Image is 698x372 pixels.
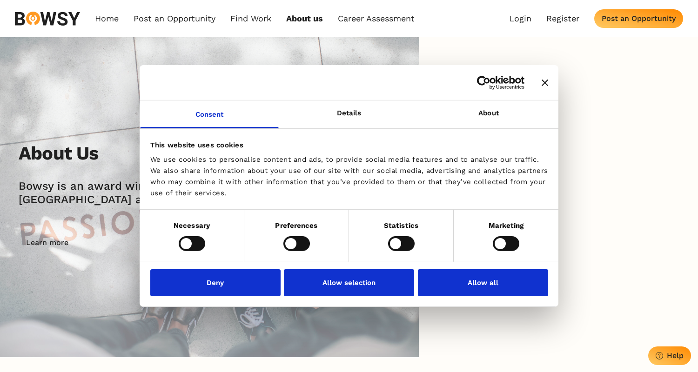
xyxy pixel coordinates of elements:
button: Allow all [418,269,548,296]
a: Career Assessment [338,13,415,24]
button: Allow selection [284,269,414,296]
button: Post an Opportunity [594,9,683,28]
a: Home [95,13,119,24]
a: Consent [140,100,279,128]
button: Learn more [19,233,76,252]
strong: Marketing [489,221,524,230]
h2: About Us [19,142,99,165]
button: Close banner [542,79,548,86]
strong: Preferences [275,221,317,230]
a: Login [509,13,531,24]
strong: Statistics [384,221,418,230]
a: Details [279,100,419,128]
a: Register [546,13,579,24]
div: This website uses cookies [150,139,548,150]
strong: Necessary [174,221,210,230]
a: About [419,100,558,128]
div: Help [667,351,684,360]
button: Deny [150,269,281,296]
h2: Bowsy is an award winning Irish tech start-up that is expanding into the [GEOGRAPHIC_DATA] and th... [19,179,458,206]
div: Post an Opportunity [602,14,676,23]
button: Help [648,346,691,365]
img: svg%3e [15,12,80,26]
div: We use cookies to personalise content and ads, to provide social media features and to analyse ou... [150,154,548,199]
div: Learn more [26,238,68,247]
a: Usercentrics Cookiebot - opens in a new window [443,75,524,89]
